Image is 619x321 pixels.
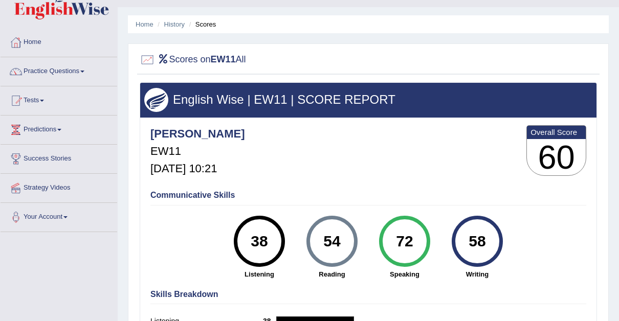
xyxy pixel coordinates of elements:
[150,290,586,299] h4: Skills Breakdown
[458,220,496,263] div: 58
[211,54,236,64] b: EW11
[228,269,291,279] strong: Listening
[1,116,117,141] a: Predictions
[446,269,509,279] strong: Writing
[386,220,423,263] div: 72
[150,163,245,175] h5: [DATE] 10:21
[136,20,153,28] a: Home
[140,52,246,67] h2: Scores on All
[1,28,117,54] a: Home
[1,86,117,112] a: Tests
[313,220,350,263] div: 54
[527,139,586,176] h3: 60
[373,269,436,279] strong: Speaking
[1,57,117,83] a: Practice Questions
[187,19,216,29] li: Scores
[240,220,278,263] div: 38
[1,203,117,228] a: Your Account
[150,145,245,157] h5: EW11
[144,93,592,106] h3: English Wise | EW11 | SCORE REPORT
[301,269,363,279] strong: Reading
[164,20,185,28] a: History
[1,174,117,199] a: Strategy Videos
[530,128,582,136] b: Overall Score
[150,128,245,140] h4: [PERSON_NAME]
[1,145,117,170] a: Success Stories
[150,191,586,200] h4: Communicative Skills
[144,88,168,112] img: wings.png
